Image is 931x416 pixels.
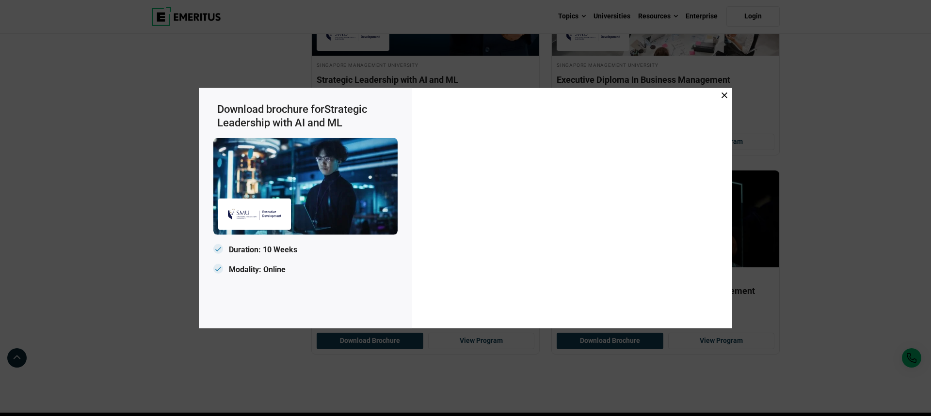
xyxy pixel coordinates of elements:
p: Duration: 10 Weeks [213,242,398,257]
iframe: Download Brochure [417,92,727,320]
img: Emeritus [223,203,286,225]
img: Emeritus [213,138,398,234]
p: Modality: Online [213,262,398,277]
h3: Download brochure for [217,102,398,130]
span: Strategic Leadership with AI and ML [217,103,367,129]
